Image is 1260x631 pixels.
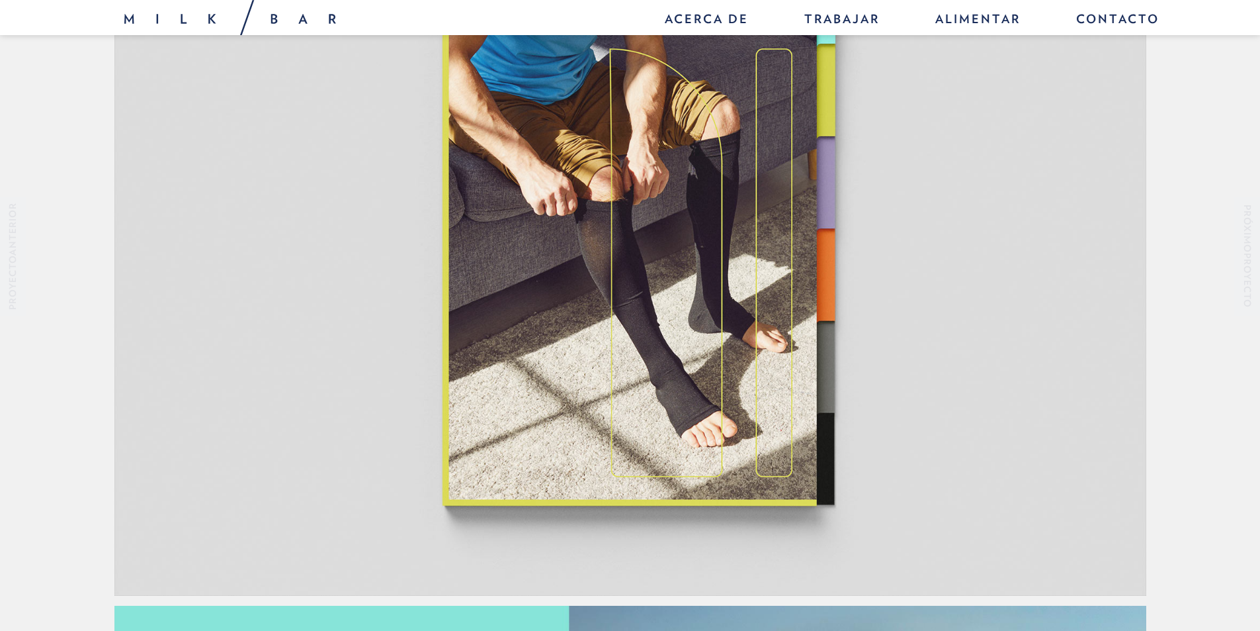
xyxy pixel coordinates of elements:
[7,256,18,310] font: Proyecto
[935,12,1021,26] font: Alimentar
[922,7,1034,35] a: Alimentar
[1076,12,1159,26] font: Contacto
[7,203,18,256] font: anterior
[804,12,880,26] font: Trabajar
[665,12,749,26] font: Acerca de
[1242,253,1253,308] font: proyecto
[651,7,762,35] a: Acerca de
[1242,205,1253,253] font: Próximo
[791,7,893,35] a: Trabajar
[1063,7,1159,35] a: Contacto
